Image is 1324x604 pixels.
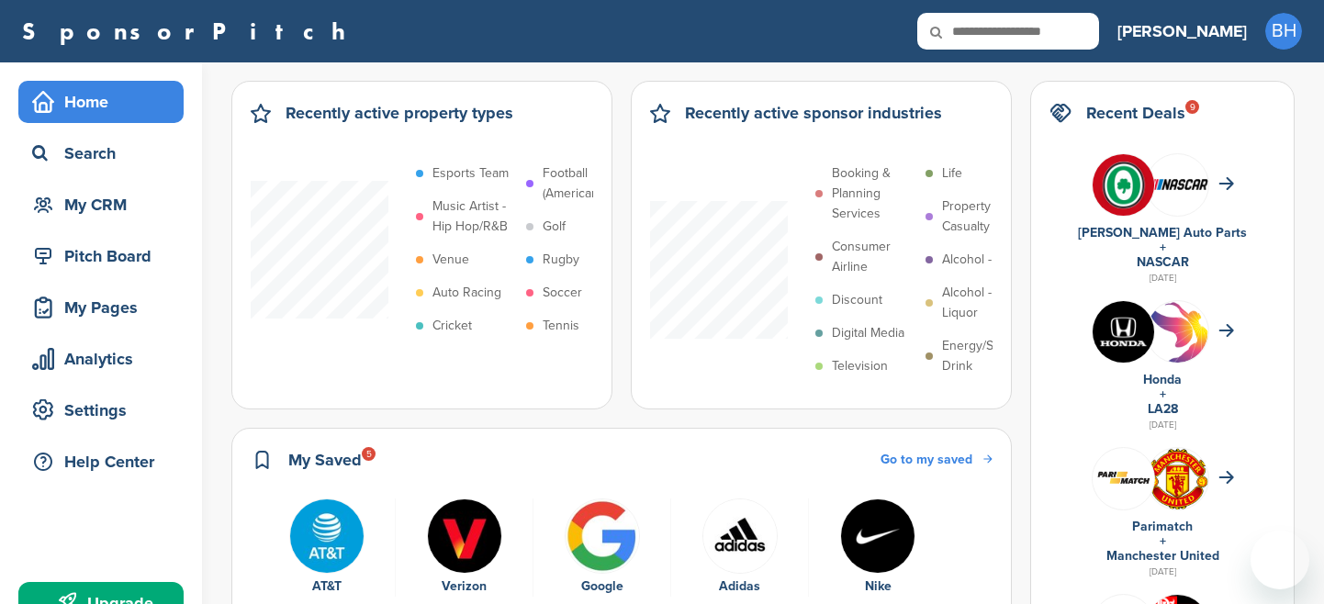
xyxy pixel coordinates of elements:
a: Search [18,132,184,174]
div: My Pages [28,291,184,324]
p: Digital Media [832,323,904,343]
div: Settings [28,394,184,427]
img: Screen shot 2018 07 10 at 12.33.29 pm [1093,467,1154,489]
a: Settings [18,389,184,431]
a: Analytics [18,338,184,380]
a: Go to my saved [881,450,993,470]
span: BH [1265,13,1302,50]
a: [PERSON_NAME] Auto Parts [1078,225,1247,240]
p: Alcohol - Beer [942,250,1023,270]
p: Booking & Planning Services [832,163,916,224]
a: LA28 [1148,401,1178,417]
iframe: Button to launch messaging window [1251,531,1309,589]
p: Tennis [543,316,579,336]
a: NASCAR [1137,254,1189,270]
a: [PERSON_NAME] [1117,11,1247,51]
img: P hn 5tr 400x400 [427,498,502,574]
a: Hwjxykur 400x400 Adidas [680,498,799,598]
div: 5 of 5 [809,498,947,598]
img: Bwupxdxo 400x400 [565,498,640,574]
div: Analytics [28,342,184,375]
a: Honda [1143,372,1182,387]
h3: [PERSON_NAME] [1117,18,1247,44]
div: Search [28,137,184,170]
p: Soccer [543,283,582,303]
img: Nike logo [840,498,915,574]
a: Bwupxdxo 400x400 Google [543,498,661,598]
h2: Recently active property types [286,100,513,126]
span: Go to my saved [881,452,972,467]
p: Rugby [543,250,579,270]
p: Consumer Airline [832,237,916,277]
p: Life [942,163,962,184]
a: + [1160,386,1166,402]
p: Cricket [432,316,472,336]
div: My CRM [28,188,184,221]
p: Energy/Sports Drink [942,336,1027,376]
p: Auto Racing [432,283,501,303]
a: SponsorPitch [22,19,357,43]
a: My CRM [18,184,184,226]
div: [DATE] [1049,270,1275,286]
img: Hwjxykur 400x400 [702,498,778,574]
p: Music Artist - Hip Hop/R&B [432,196,517,237]
img: 7569886e 0a8b 4460 bc64 d028672dde70 [1147,179,1208,190]
h2: My Saved [288,447,362,473]
a: My Pages [18,286,184,329]
a: Parimatch [1132,519,1193,534]
a: Tpli2eyp 400x400 AT&T [267,498,386,598]
p: Property & Casualty [942,196,1027,237]
p: Golf [543,217,566,237]
h2: Recently active sponsor industries [685,100,942,126]
div: 5 [362,447,376,461]
p: Esports Team [432,163,509,184]
div: 1 of 5 [258,498,396,598]
img: Open uri20141112 64162 1lb1st5?1415809441 [1147,448,1208,510]
a: P hn 5tr 400x400 Verizon [405,498,523,598]
div: [DATE] [1049,417,1275,433]
p: Television [832,356,888,376]
p: Discount [832,290,882,310]
img: Tpli2eyp 400x400 [289,498,365,574]
img: Kln5su0v 400x400 [1093,301,1154,363]
img: V7vhzcmg 400x400 [1093,154,1154,216]
div: 9 [1185,100,1199,114]
div: Pitch Board [28,240,184,273]
a: Home [18,81,184,123]
a: Help Center [18,441,184,483]
a: Nike logo Nike [818,498,937,598]
div: 2 of 5 [396,498,533,598]
img: La 2028 olympics logo [1147,301,1208,410]
div: Help Center [28,445,184,478]
p: Football (American) [543,163,627,204]
div: 4 of 5 [671,498,809,598]
a: + [1160,240,1166,255]
p: Alcohol - Liquor [942,283,1027,323]
a: Pitch Board [18,235,184,277]
div: Home [28,85,184,118]
div: 3 of 5 [533,498,671,598]
h2: Recent Deals [1086,100,1185,126]
p: Venue [432,250,469,270]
